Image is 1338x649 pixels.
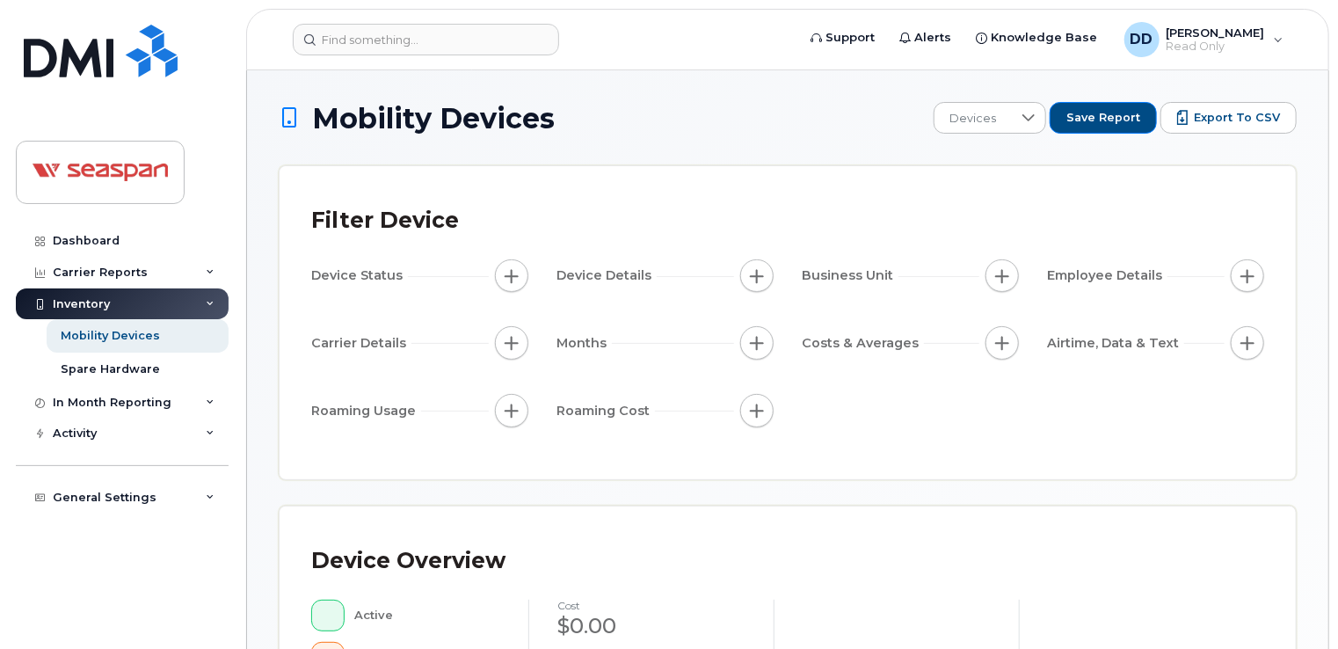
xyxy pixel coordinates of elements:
span: Airtime, Data & Text [1047,334,1184,353]
span: Export to CSV [1194,110,1280,126]
span: Business Unit [802,266,898,285]
div: Device Overview [311,538,505,584]
span: Employee Details [1047,266,1167,285]
span: Device Status [311,266,408,285]
span: Save Report [1066,110,1140,126]
h4: cost [557,600,745,611]
span: Devices [934,103,1013,135]
button: Export to CSV [1160,102,1297,134]
span: Mobility Devices [312,103,555,134]
span: Roaming Usage [311,402,421,420]
span: Carrier Details [311,334,411,353]
div: Filter Device [311,198,459,244]
span: Roaming Cost [556,402,655,420]
span: Months [556,334,612,353]
span: Costs & Averages [802,334,924,353]
button: Save Report [1050,102,1157,134]
div: Active [355,600,501,631]
span: Device Details [556,266,657,285]
div: $0.00 [557,611,745,641]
